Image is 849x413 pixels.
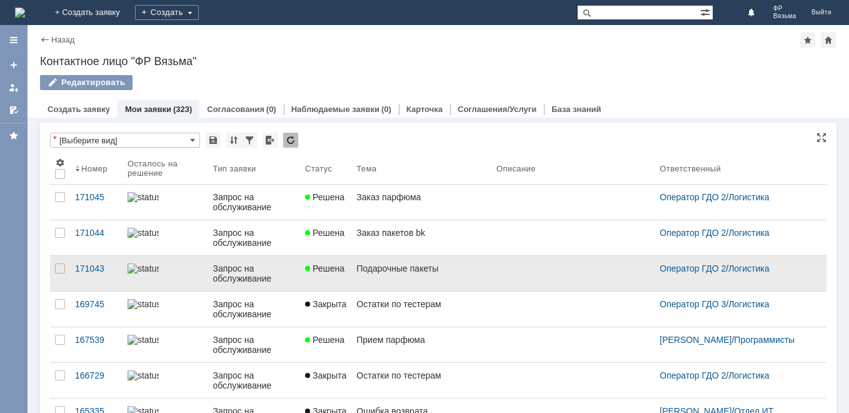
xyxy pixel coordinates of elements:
[551,105,601,114] a: База знаний
[283,133,298,148] div: Обновлять список
[300,220,351,255] a: Решена
[773,5,796,13] span: ФР
[75,192,118,202] div: 171045
[51,35,74,44] a: Назад
[300,153,351,185] th: Статус
[351,292,491,327] a: Остатки по тестерам
[660,263,811,273] div: /
[496,164,536,173] div: Описание
[208,220,300,255] a: Запрос на обслуживание
[660,370,726,380] a: Оператор ГДО 2
[213,228,295,248] div: Запрос на обслуживание
[70,153,123,185] th: Номер
[660,299,811,309] div: /
[15,8,25,18] img: logo
[75,228,118,238] div: 171044
[773,13,796,20] span: Вязьма
[356,164,376,173] div: Тема
[305,263,344,273] span: Решена
[208,327,300,362] a: Запрос на обслуживание
[305,192,344,202] span: Решена
[660,164,721,173] div: Ответственный
[728,299,769,309] a: Логистика
[208,292,300,327] a: Запрос на обслуживание
[70,185,123,220] a: 171045
[356,192,486,202] div: Заказ парфюма
[70,363,123,398] a: 166729
[53,135,56,143] div: Настройки списка отличаются от сохраненных в виде
[213,335,295,355] div: Запрос на обслуживание
[123,185,208,220] a: statusbar-100 (1).png
[213,164,256,173] div: Тип заявки
[70,292,123,327] a: 169745
[800,33,815,48] div: Добавить в избранное
[300,185,351,220] a: Решена
[128,263,159,273] img: statusbar-100 (1).png
[300,256,351,291] a: Решена
[458,105,536,114] a: Соглашения/Услуги
[351,220,491,255] a: Заказ пакетов bk
[128,370,159,380] img: statusbar-0 (1).png
[125,105,171,114] a: Мои заявки
[356,335,486,345] div: Прием парфюма
[660,228,726,238] a: Оператор ГДО 2
[48,105,110,114] a: Создать заявку
[263,133,278,148] div: Экспорт списка
[300,363,351,398] a: Закрыта
[300,327,351,362] a: Решена
[75,299,118,309] div: 169745
[305,335,344,345] span: Решена
[242,133,257,148] div: Фильтрация...
[4,55,24,75] a: Создать заявку
[4,78,24,98] a: Мои заявки
[81,164,108,173] div: Номер
[55,158,65,168] span: Настройки
[123,256,208,291] a: statusbar-100 (1).png
[123,153,208,185] th: Осталось на решение
[351,327,491,362] a: Прием парфюма
[660,192,726,202] a: Оператор ГДО 2
[213,263,295,283] div: Запрос на обслуживание
[213,192,295,212] div: Запрос на обслуживание
[305,299,346,309] span: Закрыта
[734,335,795,345] a: Программисты
[75,263,118,273] div: 171043
[128,159,193,178] div: Осталось на решение
[128,228,159,238] img: statusbar-100 (1).png
[70,220,123,255] a: 171044
[351,185,491,220] a: Заказ парфюма
[40,55,836,68] div: Контактное лицо "ФР Вязьма"
[226,133,241,148] div: Сортировка...
[128,335,159,345] img: statusbar-0 (1).png
[700,6,713,18] span: Расширенный поиск
[406,105,443,114] a: Карточка
[660,335,731,345] a: [PERSON_NAME]
[356,370,486,380] div: Остатки по тестерам
[660,370,811,380] div: /
[728,263,769,273] a: Логистика
[305,164,332,173] div: Статус
[213,299,295,319] div: Запрос на обслуживание
[70,256,123,291] a: 171043
[135,5,199,20] div: Создать
[305,228,344,238] span: Решена
[207,105,264,114] a: Согласования
[75,335,118,345] div: 167539
[208,256,300,291] a: Запрос на обслуживание
[356,263,486,273] div: Подарочные пакеты
[123,327,208,362] a: statusbar-0 (1).png
[123,292,208,327] a: statusbar-100 (1).png
[123,220,208,255] a: statusbar-100 (1).png
[208,185,300,220] a: Запрос на обслуживание
[351,256,491,291] a: Подарочные пакеты
[208,153,300,185] th: Тип заявки
[356,299,486,309] div: Остатки по тестерам
[15,8,25,18] a: Перейти на домашнюю страницу
[208,363,300,398] a: Запрос на обслуживание
[655,153,816,185] th: Ответственный
[206,133,221,148] div: Сохранить вид
[728,192,769,202] a: Логистика
[75,370,118,380] div: 166729
[381,105,391,114] div: (0)
[660,192,811,202] div: /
